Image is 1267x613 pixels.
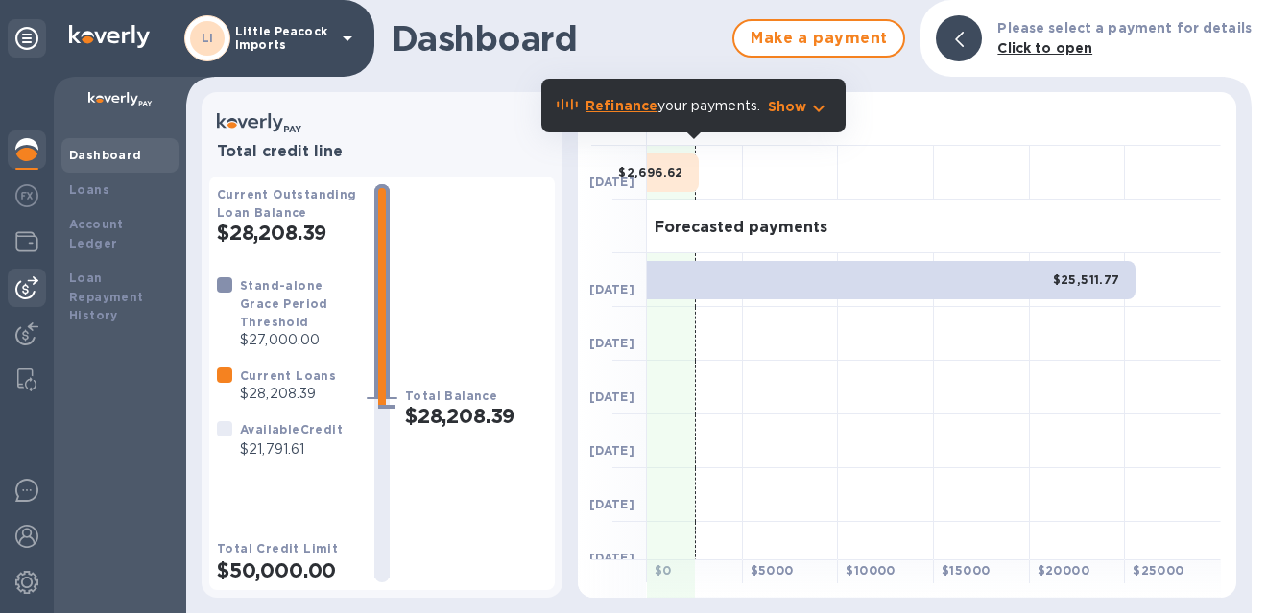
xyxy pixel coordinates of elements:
[1053,272,1120,287] b: $25,511.77
[586,98,657,113] b: Refinance
[217,221,359,245] h2: $28,208.39
[69,217,124,250] b: Account Ledger
[217,143,547,161] h3: Total credit line
[586,96,760,116] p: your payments.
[15,230,38,253] img: Wallets
[589,336,634,350] b: [DATE]
[589,389,634,404] b: [DATE]
[768,97,807,116] p: Show
[240,278,328,329] b: Stand-alone Grace Period Threshold
[240,368,336,383] b: Current Loans
[751,563,794,578] b: $ 5000
[217,558,359,582] h2: $50,000.00
[942,563,990,578] b: $ 15000
[235,25,331,52] p: Little Peacock Imports
[750,27,888,50] span: Make a payment
[240,439,343,460] p: $21,791.61
[8,19,46,58] div: Unpin categories
[768,97,830,116] button: Show
[405,404,547,428] h2: $28,208.39
[589,282,634,296] b: [DATE]
[69,148,142,162] b: Dashboard
[732,19,905,58] button: Make a payment
[69,271,144,323] b: Loan Repayment History
[589,175,634,189] b: [DATE]
[217,187,357,220] b: Current Outstanding Loan Balance
[1038,563,1089,578] b: $ 20000
[217,541,338,555] b: Total Credit Limit
[405,389,497,403] b: Total Balance
[618,165,683,179] b: $2,696.62
[69,182,109,197] b: Loans
[997,20,1252,35] b: Please select a payment for details
[240,330,359,350] p: $27,000.00
[392,18,723,59] h1: Dashboard
[589,551,634,565] b: [DATE]
[997,40,1092,56] b: Click to open
[240,384,336,404] p: $28,208.39
[589,443,634,458] b: [DATE]
[15,184,38,207] img: Foreign exchange
[240,422,343,436] b: Available Credit
[846,563,895,578] b: $ 10000
[69,25,150,48] img: Logo
[202,31,214,45] b: LI
[1133,563,1183,578] b: $ 25000
[655,219,827,237] h3: Forecasted payments
[589,497,634,511] b: [DATE]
